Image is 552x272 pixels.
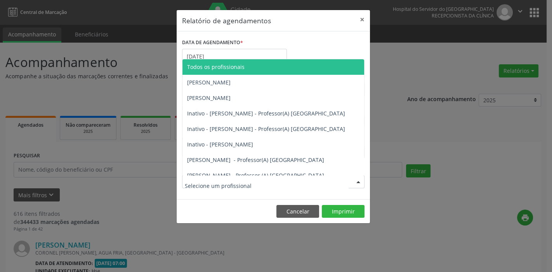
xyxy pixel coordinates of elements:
span: Inativo - [PERSON_NAME] [187,141,253,148]
button: Imprimir [322,205,365,218]
button: Close [354,10,370,29]
span: Inativo - [PERSON_NAME] - Professor(A) [GEOGRAPHIC_DATA] [187,125,345,133]
label: DATA DE AGENDAMENTO [182,37,243,49]
span: [PERSON_NAME] [187,79,231,86]
span: Todos os profissionais [187,63,245,71]
input: Selecione uma data ou intervalo [182,49,287,64]
input: Selecione um profissional [185,178,349,193]
span: [PERSON_NAME] - Professor(A) [GEOGRAPHIC_DATA] [187,156,324,164]
span: [PERSON_NAME] - Professor (A) [GEOGRAPHIC_DATA] [187,172,324,179]
button: Cancelar [276,205,319,218]
h5: Relatório de agendamentos [182,15,271,26]
span: Inativo - [PERSON_NAME] - Professor(A) [GEOGRAPHIC_DATA] [187,110,345,117]
span: [PERSON_NAME] [187,94,231,102]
